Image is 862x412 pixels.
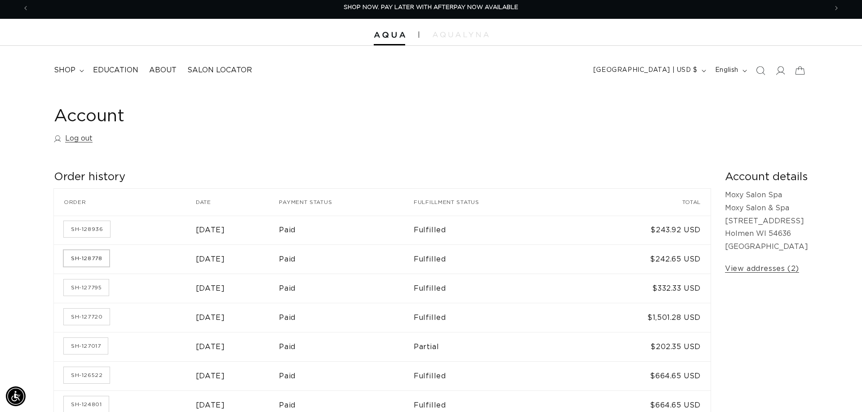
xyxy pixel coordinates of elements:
[414,303,575,332] td: Fulfilled
[279,332,414,361] td: Paid
[575,274,711,303] td: $332.33 USD
[575,332,711,361] td: $202.35 USD
[182,60,257,80] a: Salon Locator
[414,189,575,216] th: Fulfillment status
[725,170,808,184] h2: Account details
[414,361,575,390] td: Fulfilled
[196,402,225,409] time: [DATE]
[54,66,75,75] span: shop
[344,4,518,10] span: SHOP NOW. PAY LATER WITH AFTERPAY NOW AVAILABLE
[279,244,414,274] td: Paid
[279,189,414,216] th: Payment status
[715,66,738,75] span: English
[54,106,808,128] h1: Account
[593,66,698,75] span: [GEOGRAPHIC_DATA] | USD $
[54,132,93,145] a: Log out
[414,216,575,245] td: Fulfilled
[54,170,711,184] h2: Order history
[725,262,799,275] a: View addresses (2)
[710,62,751,79] button: English
[279,274,414,303] td: Paid
[64,250,109,266] a: Order number SH-128778
[725,189,808,253] p: Moxy Salon Spa Moxy Salon & Spa [STREET_ADDRESS] Holmen WI 54636 [GEOGRAPHIC_DATA]
[64,309,110,325] a: Order number SH-127720
[279,216,414,245] td: Paid
[196,285,225,292] time: [DATE]
[64,367,110,383] a: Order number SH-126522
[64,221,110,237] a: Order number SH-128936
[54,189,196,216] th: Order
[49,60,88,80] summary: shop
[279,303,414,332] td: Paid
[196,226,225,234] time: [DATE]
[817,369,862,412] iframe: Chat Widget
[414,274,575,303] td: Fulfilled
[575,216,711,245] td: $243.92 USD
[64,338,108,354] a: Order number SH-127017
[149,66,177,75] span: About
[433,32,489,37] img: aqualyna.com
[279,361,414,390] td: Paid
[575,361,711,390] td: $664.65 USD
[196,343,225,350] time: [DATE]
[414,244,575,274] td: Fulfilled
[6,386,26,406] div: Accessibility Menu
[196,314,225,321] time: [DATE]
[196,372,225,380] time: [DATE]
[93,66,138,75] span: Education
[751,61,770,80] summary: Search
[196,189,279,216] th: Date
[575,303,711,332] td: $1,501.28 USD
[414,332,575,361] td: Partial
[588,62,710,79] button: [GEOGRAPHIC_DATA] | USD $
[374,32,405,38] img: Aqua Hair Extensions
[88,60,144,80] a: Education
[187,66,252,75] span: Salon Locator
[575,244,711,274] td: $242.65 USD
[64,279,109,296] a: Order number SH-127795
[144,60,182,80] a: About
[196,256,225,263] time: [DATE]
[575,189,711,216] th: Total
